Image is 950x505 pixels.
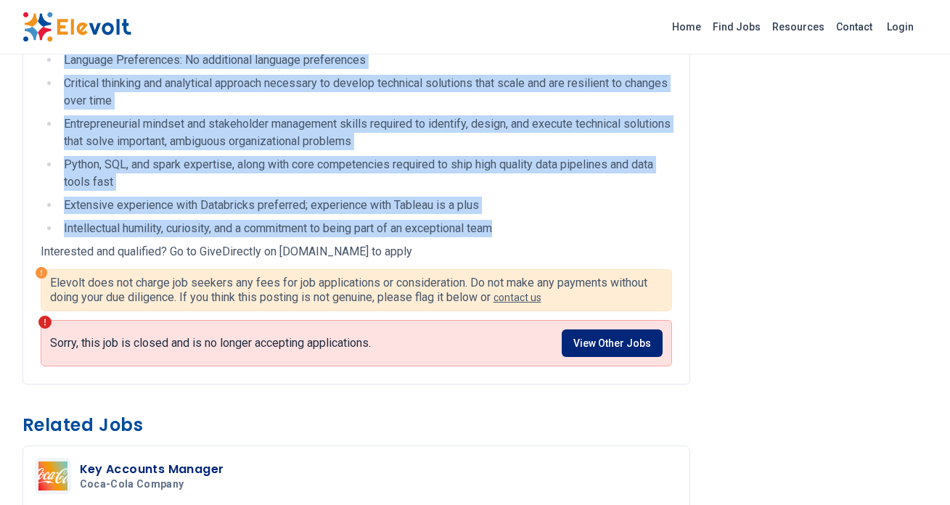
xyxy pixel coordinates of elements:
[38,461,67,490] img: Coca-Cola Company
[494,292,541,303] a: contact us
[60,197,672,214] li: Extensive experience with Databricks preferred; experience with Tableau is a plus
[60,220,672,237] li: Intellectual humility, curiosity, and a commitment to being part of an exceptional team
[562,329,663,357] a: View Other Jobs
[878,12,922,41] a: Login
[60,52,672,69] li: Language Preferences: No additional language preferences
[60,75,672,110] li: Critical thinking and analytical approach necessary to develop technical solutions that scale and...
[80,478,184,491] span: Coca-Cola Company
[877,435,950,505] iframe: Chat Widget
[50,336,371,350] p: Sorry, this job is closed and is no longer accepting applications.
[50,276,663,305] p: Elevolt does not charge job seekers any fees for job applications or consideration. Do not make a...
[766,15,830,38] a: Resources
[830,15,878,38] a: Contact
[666,15,707,38] a: Home
[41,243,672,260] p: Interested and qualified? Go to GiveDirectly on [DOMAIN_NAME] to apply
[22,12,131,42] img: Elevolt
[707,15,766,38] a: Find Jobs
[60,115,672,150] li: Entrepreneurial mindset and stakeholder management skills required to identify, design, and execu...
[22,414,690,437] h3: Related Jobs
[60,156,672,191] li: Python, SQL, and spark expertise, along with core competencies required to ship high quality data...
[80,461,224,478] h3: Key Accounts Manager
